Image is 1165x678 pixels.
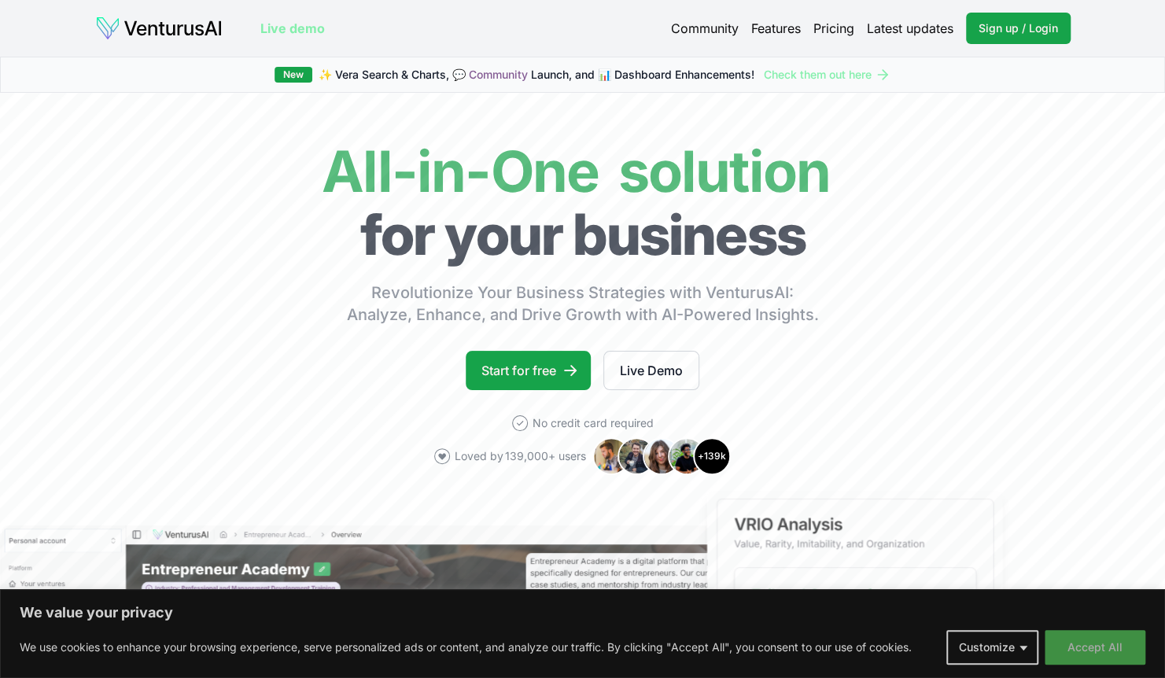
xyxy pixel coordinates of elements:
button: Customize [946,630,1038,665]
p: We use cookies to enhance your browsing experience, serve personalized ads or content, and analyz... [20,638,912,657]
button: Accept All [1045,630,1145,665]
a: Features [751,19,801,38]
a: Live Demo [603,351,699,390]
img: Avatar 2 [618,437,655,475]
a: Sign up / Login [966,13,1071,44]
span: ✨ Vera Search & Charts, 💬 Launch, and 📊 Dashboard Enhancements! [319,67,754,83]
a: Pricing [813,19,854,38]
a: Community [469,68,528,81]
a: Community [671,19,739,38]
a: Start for free [466,351,591,390]
span: Sign up / Login [979,20,1058,36]
a: Check them out here [764,67,890,83]
img: Avatar 3 [643,437,680,475]
p: We value your privacy [20,603,1145,622]
img: Avatar 4 [668,437,706,475]
div: New [275,67,312,83]
a: Live demo [260,19,325,38]
img: Avatar 1 [592,437,630,475]
img: logo [95,16,223,41]
a: Latest updates [867,19,953,38]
